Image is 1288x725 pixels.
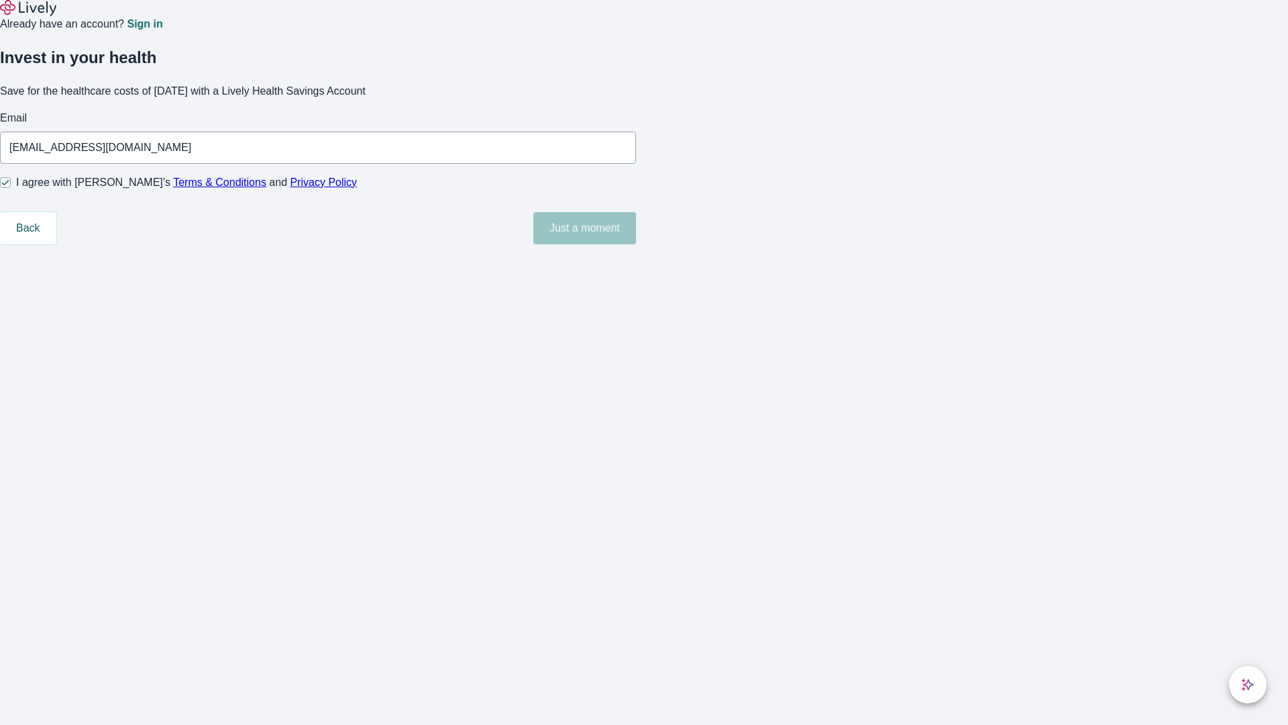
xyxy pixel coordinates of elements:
button: chat [1229,666,1267,704]
a: Terms & Conditions [173,177,266,188]
span: I agree with [PERSON_NAME]’s and [16,175,357,191]
a: Sign in [127,19,162,30]
a: Privacy Policy [290,177,358,188]
svg: Lively AI Assistant [1241,678,1254,691]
